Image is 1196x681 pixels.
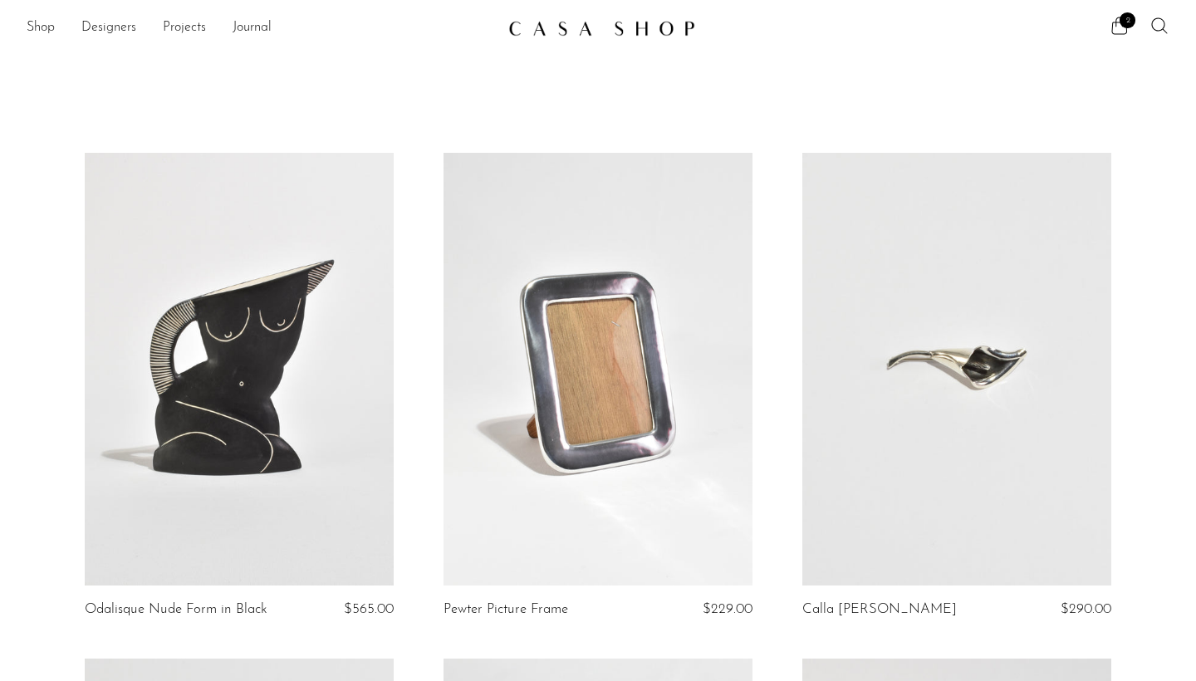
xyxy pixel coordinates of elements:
[27,14,495,42] nav: Desktop navigation
[163,17,206,39] a: Projects
[802,602,957,617] a: Calla [PERSON_NAME]
[1120,12,1135,28] span: 2
[344,602,394,616] span: $565.00
[27,17,55,39] a: Shop
[1061,602,1111,616] span: $290.00
[81,17,136,39] a: Designers
[85,602,267,617] a: Odalisque Nude Form in Black
[444,602,568,617] a: Pewter Picture Frame
[233,17,272,39] a: Journal
[703,602,752,616] span: $229.00
[27,14,495,42] ul: NEW HEADER MENU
